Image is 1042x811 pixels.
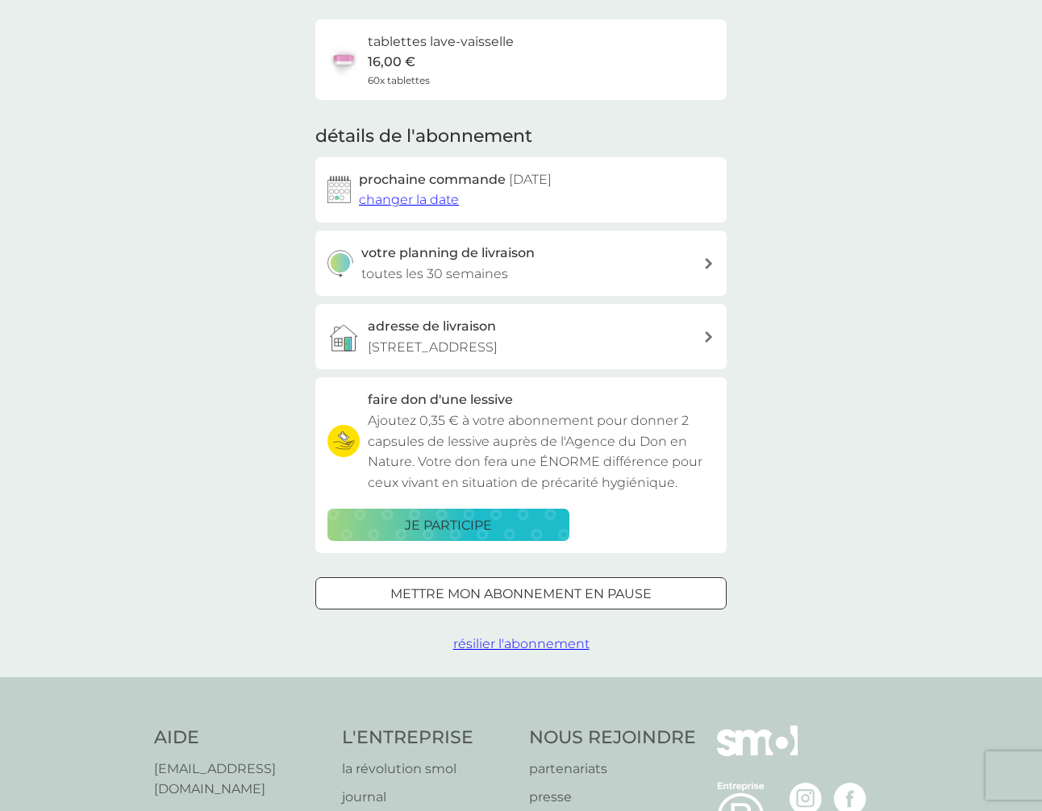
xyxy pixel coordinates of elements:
h6: tablettes lave-vaisselle [368,31,514,52]
h3: adresse de livraison [368,316,496,337]
a: [EMAIL_ADDRESS][DOMAIN_NAME] [154,759,326,800]
h3: faire don d'une lessive [368,389,513,410]
a: la révolution smol [342,759,514,780]
span: changer la date [359,192,459,207]
span: résilier l'abonnement [453,636,590,651]
h4: L'ENTREPRISE [342,726,514,751]
h3: votre planning de livraison [361,243,535,264]
h2: détails de l'abonnement [315,124,532,149]
span: [DATE] [509,172,552,187]
p: [STREET_ADDRESS] [368,337,498,358]
a: partenariats [529,759,696,780]
img: tablettes lave-vaisselle [327,44,360,76]
button: mettre mon abonnement en pause [315,577,727,609]
p: toutes les 30 semaines [361,264,508,285]
a: presse [529,787,696,808]
p: 16,00 € [368,52,415,73]
a: adresse de livraison[STREET_ADDRESS] [315,304,727,369]
p: mettre mon abonnement en pause [390,584,652,605]
button: changer la date [359,189,459,210]
p: je participe [405,515,492,536]
h2: prochaine commande [359,169,552,190]
button: votre planning de livraisontoutes les 30 semaines [315,231,727,296]
img: smol [717,726,798,780]
button: je participe [327,509,569,541]
button: résilier l'abonnement [453,634,590,655]
h4: NOUS REJOINDRE [529,726,696,751]
span: 60x tablettes [368,73,430,88]
p: Ajoutez 0,35 € à votre abonnement pour donner 2 capsules de lessive auprès de l'Agence du Don en ... [368,410,715,493]
h4: AIDE [154,726,326,751]
a: journal [342,787,514,808]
